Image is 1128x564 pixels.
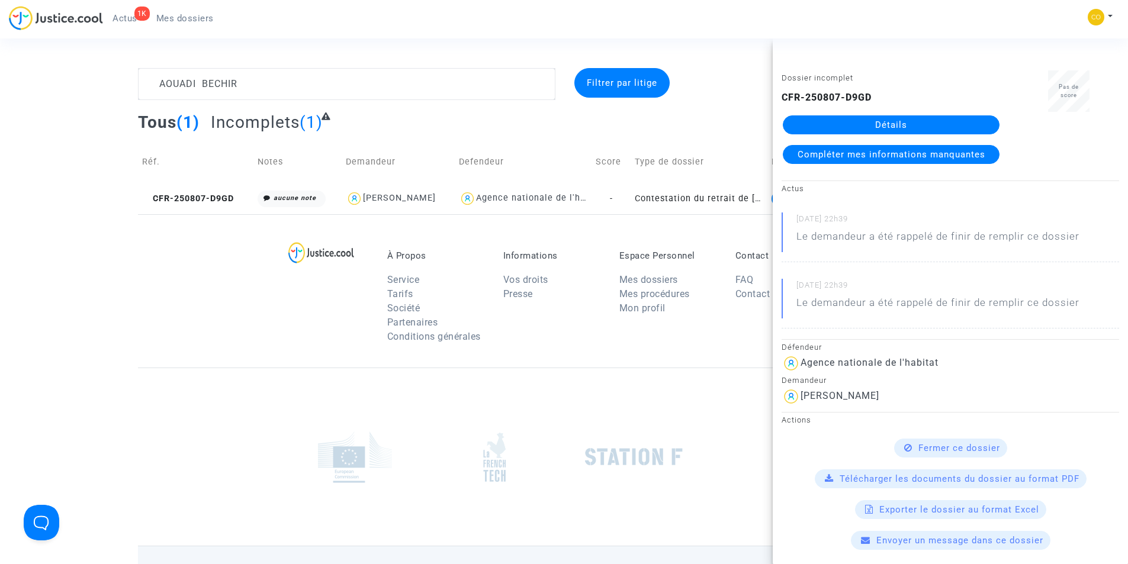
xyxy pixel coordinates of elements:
small: [DATE] 22h39 [796,214,1119,229]
p: Informations [503,250,602,261]
div: Mise en demeure [772,191,850,207]
a: 1KActus [103,9,147,27]
span: (1) [176,112,200,132]
img: french_tech.png [483,432,506,482]
img: icon-user.svg [782,354,801,373]
span: - [610,194,613,204]
span: (1) [300,112,323,132]
a: Détails [783,115,1000,134]
td: Notes [253,141,342,183]
img: icon-user.svg [346,190,363,207]
a: Partenaires [387,317,438,328]
a: Mes dossiers [147,9,223,27]
span: Pas de score [1059,83,1079,98]
a: Mon profil [619,302,666,314]
small: Défendeur [782,343,822,352]
a: Service [387,274,420,285]
div: [PERSON_NAME] [363,193,436,203]
span: Envoyer un message dans ce dossier [876,535,1043,546]
td: Defendeur [455,141,592,183]
img: europe_commision.png [318,431,392,483]
a: FAQ [735,274,754,285]
p: Espace Personnel [619,250,718,261]
a: Société [387,302,420,314]
small: Actions [782,415,811,424]
p: À Propos [387,250,486,261]
span: Actus [113,13,137,24]
span: Fermer ce dossier [918,443,1000,453]
img: jc-logo.svg [9,6,103,30]
p: Le demandeur a été rappelé de finir de remplir ce dossier [796,295,1079,316]
i: aucune note [274,194,316,202]
span: Incomplets [211,112,300,132]
div: [PERSON_NAME] [801,390,879,401]
span: Télécharger les documents du dossier au format PDF [840,473,1079,484]
span: Filtrer par litige [587,78,657,88]
td: Réf. [138,141,253,183]
img: stationf.png [585,448,683,466]
a: Mes dossiers [619,274,678,285]
a: Vos droits [503,274,548,285]
p: Contact [735,250,834,261]
div: 1K [134,7,150,21]
img: icon-user.svg [782,387,801,406]
small: [DATE] 22h39 [796,280,1119,295]
img: 84a266a8493598cb3cce1313e02c3431 [1088,9,1104,25]
td: Score [592,141,631,183]
span: Mes dossiers [156,13,214,24]
span: Exporter le dossier au format Excel [879,504,1039,515]
a: Tarifs [387,288,413,299]
small: Dossier incomplet [782,73,853,82]
a: Conditions générales [387,331,481,342]
td: Contestation du retrait de [PERSON_NAME] par l'ANAH (mandataire) [631,183,767,214]
td: Type de dossier [631,141,767,183]
td: Phase [767,141,867,183]
a: Contact [735,288,770,299]
span: Compléter mes informations manquantes [798,149,985,160]
p: Le demandeur a été rappelé de finir de remplir ce dossier [796,229,1079,250]
a: Presse [503,288,533,299]
a: Mes procédures [619,288,690,299]
div: Agence nationale de l'habitat [801,357,939,368]
b: CFR-250807-D9GD [782,92,872,103]
span: CFR-250807-D9GD [142,194,234,204]
small: Actus [782,184,804,193]
span: Tous [138,112,176,132]
div: Agence nationale de l'habitat [476,193,606,203]
iframe: Help Scout Beacon - Open [24,505,59,540]
img: icon-user.svg [459,190,476,207]
img: logo-lg.svg [288,242,354,263]
td: Demandeur [342,141,455,183]
small: Demandeur [782,376,827,385]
